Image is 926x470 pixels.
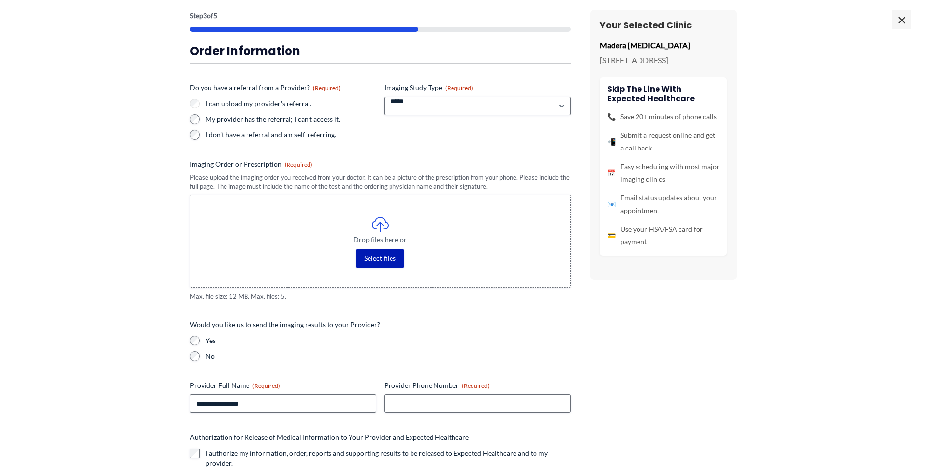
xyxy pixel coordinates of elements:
[607,135,616,148] span: 📲
[607,85,720,103] h4: Skip the line with Expected Healthcare
[607,192,720,217] li: Email status updates about your appointment
[384,381,571,390] label: Provider Phone Number
[203,11,207,20] span: 3
[206,449,571,468] label: I authorize my information, order, reports and supporting results to be released to Expected Heal...
[607,198,616,211] span: 📧
[190,83,341,93] legend: Do you have a referral from a Provider?
[206,130,376,140] label: I don't have a referral and am self-referring.
[206,99,376,108] label: I can upload my provider's referral.
[356,249,404,268] button: select files, imaging order or prescription(required)
[206,336,571,345] label: Yes
[892,10,911,29] span: ×
[607,223,720,248] li: Use your HSA/FSA card for payment
[210,236,551,243] span: Drop files here or
[190,173,571,191] div: Please upload the imaging order you received from your doctor. It can be a picture of the prescri...
[600,53,727,67] p: [STREET_ADDRESS]
[384,83,571,93] label: Imaging Study Type
[190,292,571,301] span: Max. file size: 12 MB, Max. files: 5.
[607,110,616,123] span: 📞
[607,110,720,123] li: Save 20+ minutes of phone calls
[600,38,727,53] p: Madera [MEDICAL_DATA]
[313,85,341,92] span: (Required)
[190,43,571,59] h3: Order Information
[607,129,720,154] li: Submit a request online and get a call back
[607,229,616,242] span: 💳
[190,381,376,390] label: Provider Full Name
[190,159,571,169] label: Imaging Order or Prescription
[206,351,571,361] label: No
[607,160,720,186] li: Easy scheduling with most major imaging clinics
[190,12,571,19] p: Step of
[445,85,473,92] span: (Required)
[213,11,217,20] span: 5
[600,20,727,31] h3: Your Selected Clinic
[607,167,616,179] span: 📅
[190,320,380,330] legend: Would you like us to send the imaging results to your Provider?
[462,382,490,389] span: (Required)
[206,114,376,124] label: My provider has the referral; I can't access it.
[252,382,280,389] span: (Required)
[190,432,469,442] legend: Authorization for Release of Medical Information to Your Provider and Expected Healthcare
[285,161,312,168] span: (Required)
